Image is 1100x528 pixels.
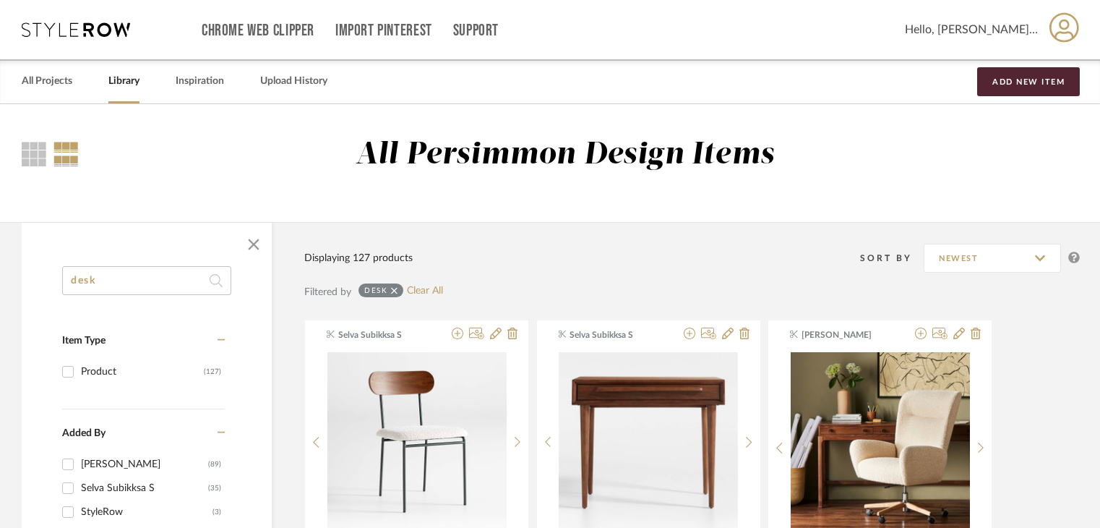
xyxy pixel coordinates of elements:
[212,501,221,524] div: (3)
[802,328,893,341] span: [PERSON_NAME]
[208,477,221,500] div: (35)
[81,360,204,383] div: Product
[62,428,106,438] span: Added By
[905,21,1039,38] span: Hello, [PERSON_NAME] Subikksa
[81,501,212,524] div: StyleRow
[335,25,432,37] a: Import Pinterest
[22,72,72,91] a: All Projects
[176,72,224,91] a: Inspiration
[81,453,208,476] div: [PERSON_NAME]
[338,328,429,341] span: Selva Subikksa S
[570,328,661,341] span: Selva Subikksa S
[860,251,924,265] div: Sort By
[208,453,221,476] div: (89)
[239,230,268,259] button: Close
[304,250,413,266] div: Displaying 127 products
[204,360,221,383] div: (127)
[108,72,139,91] a: Library
[81,477,208,500] div: Selva Subikksa S
[977,67,1080,96] button: Add New Item
[62,266,231,295] input: Search within 127 results
[202,25,314,37] a: Chrome Web Clipper
[356,137,774,174] div: All Persimmon Design Items
[62,336,106,346] span: Item Type
[364,286,387,295] div: desk
[260,72,327,91] a: Upload History
[304,284,351,300] div: Filtered by
[407,285,443,297] a: Clear All
[453,25,499,37] a: Support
